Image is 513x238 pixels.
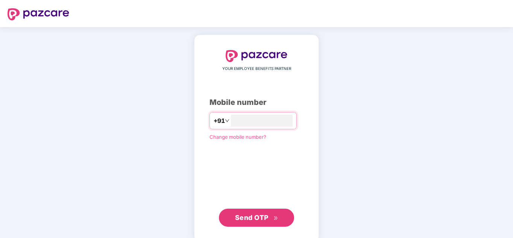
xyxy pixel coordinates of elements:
img: logo [8,8,69,20]
a: Change mobile number? [209,134,266,140]
span: double-right [273,216,278,221]
div: Mobile number [209,97,304,108]
span: +91 [214,116,225,126]
img: logo [226,50,287,62]
button: Send OTPdouble-right [219,209,294,227]
span: YOUR EMPLOYEE BENEFITS PARTNER [222,66,291,72]
span: Send OTP [235,214,269,221]
span: down [225,118,229,123]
